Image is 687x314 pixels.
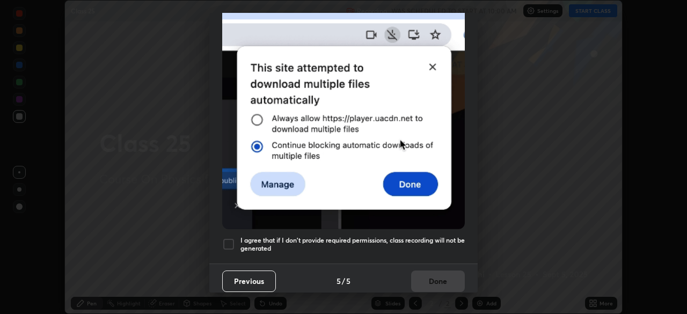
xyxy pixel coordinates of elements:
[337,275,341,287] h4: 5
[222,271,276,292] button: Previous
[240,236,465,253] h5: I agree that if I don't provide required permissions, class recording will not be generated
[346,275,350,287] h4: 5
[342,275,345,287] h4: /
